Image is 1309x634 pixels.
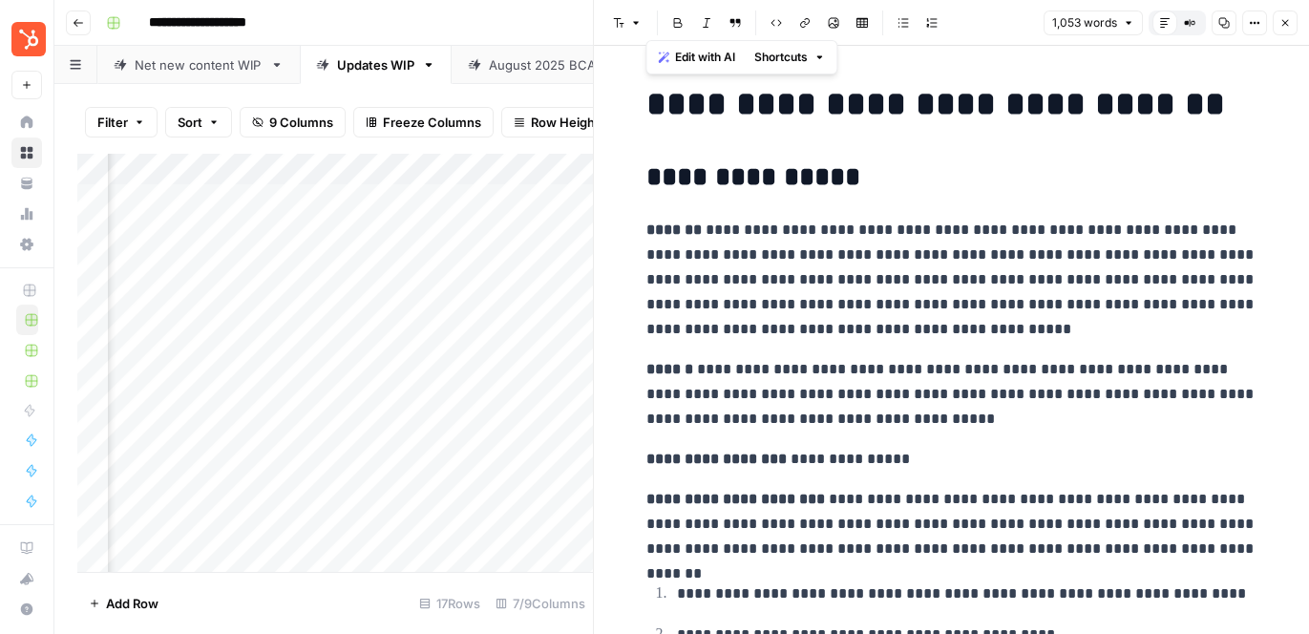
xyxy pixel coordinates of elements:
div: Net new content WIP [135,55,263,74]
span: Filter [97,113,128,132]
button: What's new? [11,563,42,594]
span: Freeze Columns [383,113,481,132]
button: Edit with AI [650,45,743,70]
span: Sort [178,113,202,132]
span: Row Height [531,113,600,132]
button: Sort [165,107,232,137]
button: 9 Columns [240,107,346,137]
a: Updates WIP [300,46,452,84]
button: Freeze Columns [353,107,494,137]
div: Updates WIP [337,55,414,74]
div: What's new? [12,564,41,593]
img: Blog Content Action Plan Logo [11,22,46,56]
button: 1,053 words [1044,11,1143,35]
a: Net new content WIP [97,46,300,84]
div: 7/9 Columns [488,588,593,619]
span: Add Row [106,594,158,613]
button: Workspace: Blog Content Action Plan [11,15,42,63]
button: Add Row [77,588,170,619]
div: [DATE] BCAP - NNPs [489,55,612,74]
a: Usage [11,199,42,229]
span: 9 Columns [269,113,333,132]
a: Settings [11,229,42,260]
button: Row Height [501,107,612,137]
button: Shortcuts [747,45,833,70]
a: [DATE] BCAP - NNPs [452,46,649,84]
a: AirOps Academy [11,533,42,563]
a: Browse [11,137,42,168]
button: Filter [85,107,158,137]
button: Help + Support [11,594,42,624]
a: Your Data [11,168,42,199]
span: Shortcuts [754,49,808,66]
span: 1,053 words [1052,14,1117,32]
div: 17 Rows [412,588,488,619]
span: Edit with AI [675,49,735,66]
a: Home [11,107,42,137]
